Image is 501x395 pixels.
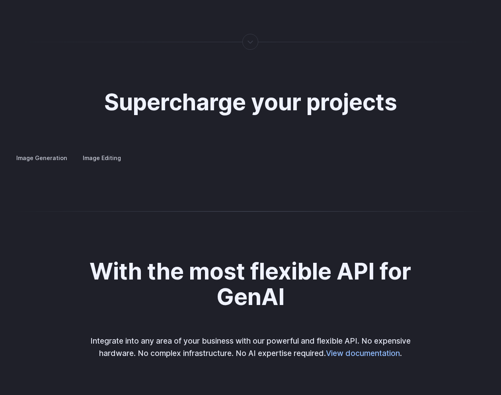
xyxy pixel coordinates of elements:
h2: Supercharge your projects [104,90,397,115]
h2: With the most flexible API for GenAI [58,259,443,309]
a: View documentation [326,348,400,358]
label: Image Editing [76,151,128,165]
p: Integrate into any area of your business with our powerful and flexible API. No expensive hardwar... [85,335,416,359]
label: Image Generation [10,151,74,165]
